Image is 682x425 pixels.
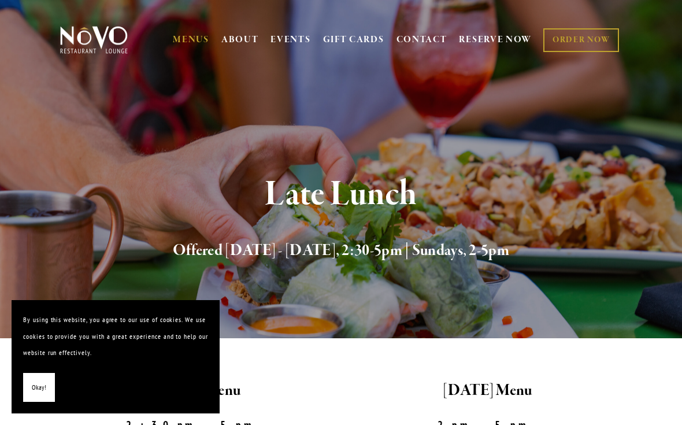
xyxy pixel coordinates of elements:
a: RESERVE NOW [459,29,532,51]
a: MENUS [173,34,209,46]
a: CONTACT [396,29,447,51]
a: ABOUT [221,34,259,46]
button: Okay! [23,373,55,402]
p: By using this website, you agree to our use of cookies. We use cookies to provide you with a grea... [23,312,208,361]
h2: Offered [DATE] - [DATE], 2:30-5pm | Sundays, 2-5pm [75,239,607,263]
h2: [DATE] Menu [351,379,624,403]
a: ORDER NOW [543,28,619,52]
a: GIFT CARDS [323,29,384,51]
h1: Late Lunch [75,176,607,213]
span: Okay! [32,379,46,396]
a: EVENTS [270,34,310,46]
section: Cookie banner [12,300,220,413]
img: Novo Restaurant &amp; Lounge [58,25,130,54]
